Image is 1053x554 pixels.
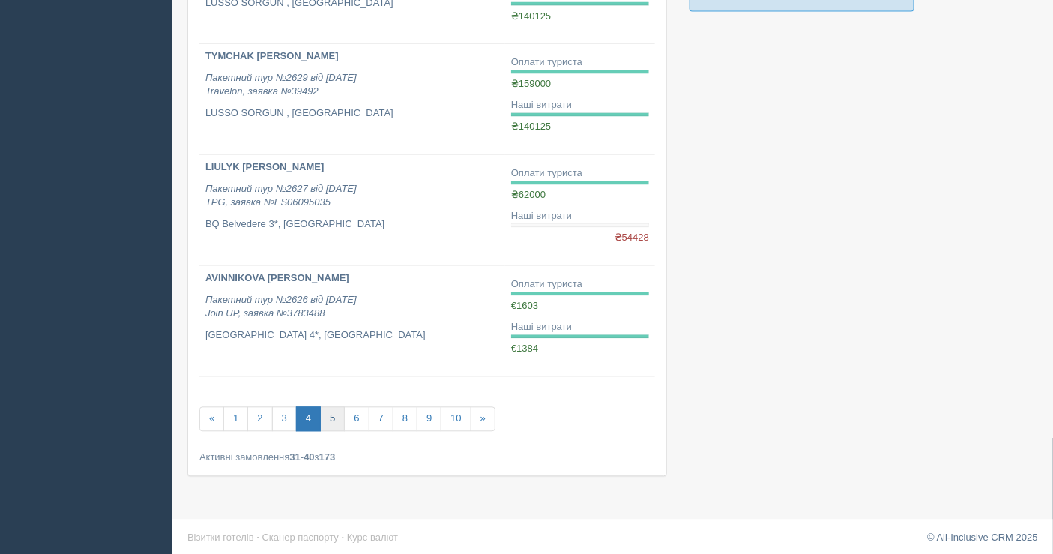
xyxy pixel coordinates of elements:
[205,162,324,173] b: LIULYK [PERSON_NAME]
[369,407,393,432] a: 7
[199,451,655,465] div: Активні замовлення з
[342,532,345,544] span: ·
[511,99,649,113] div: Наші витрати
[319,452,336,463] b: 173
[205,295,357,320] i: Пакетний тур №2626 від [DATE] Join UP, заявка №3783488
[199,266,505,376] a: AVINNIKOVA [PERSON_NAME] Пакетний тур №2626 від [DATE]Join UP, заявка №3783488 [GEOGRAPHIC_DATA] ...
[417,407,441,432] a: 9
[223,407,248,432] a: 1
[927,532,1038,544] a: © All-Inclusive CRM 2025
[511,56,649,70] div: Оплати туриста
[205,73,357,98] i: Пакетний тур №2629 від [DATE] Travelon, заявка №39492
[511,343,538,355] span: €1384
[199,407,224,432] a: «
[272,407,297,432] a: 3
[511,167,649,181] div: Оплати туриста
[320,407,345,432] a: 5
[199,44,505,154] a: TYMCHAK [PERSON_NAME] Пакетний тур №2629 від [DATE]Travelon, заявка №39492 LUSSO SORGUN , [GEOGRA...
[290,452,315,463] b: 31-40
[393,407,417,432] a: 8
[187,532,254,544] a: Візитки готелів
[256,532,259,544] span: ·
[344,407,369,432] a: 6
[471,407,495,432] a: »
[511,190,546,201] span: ₴62000
[205,218,499,232] p: BQ Belvedere 3*, [GEOGRAPHIC_DATA]
[199,155,505,265] a: LIULYK [PERSON_NAME] Пакетний тур №2627 від [DATE]TPG, заявка №ES06095035 BQ Belvedere 3*, [GEOGR...
[511,321,649,335] div: Наші витрати
[262,532,339,544] a: Сканер паспорту
[247,407,272,432] a: 2
[511,121,551,133] span: ₴140125
[511,301,538,312] span: €1603
[615,232,649,246] span: ₴54428
[511,79,551,90] span: ₴159000
[511,10,551,22] span: ₴140125
[347,532,398,544] a: Курс валют
[205,107,499,121] p: LUSSO SORGUN , [GEOGRAPHIC_DATA]
[205,329,499,343] p: [GEOGRAPHIC_DATA] 4*, [GEOGRAPHIC_DATA]
[441,407,471,432] a: 10
[205,184,357,209] i: Пакетний тур №2627 від [DATE] TPG, заявка №ES06095035
[511,210,649,224] div: Наші витрати
[205,273,349,284] b: AVINNIKOVA [PERSON_NAME]
[205,51,339,62] b: TYMCHAK [PERSON_NAME]
[296,407,321,432] a: 4
[511,278,649,292] div: Оплати туриста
